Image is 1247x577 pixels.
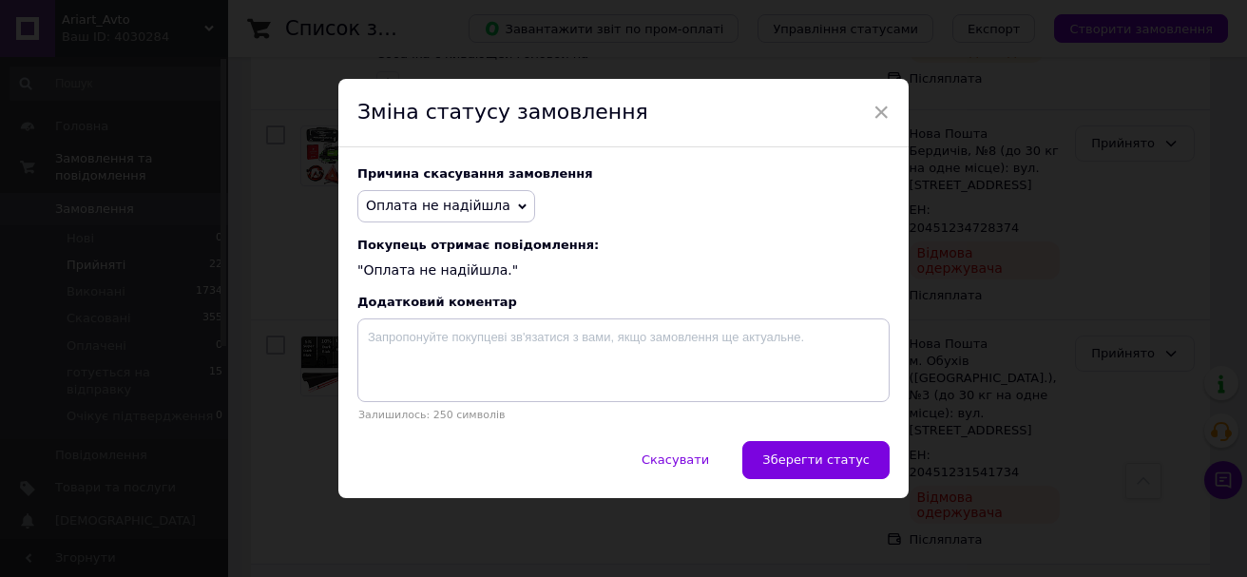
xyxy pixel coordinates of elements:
[357,166,890,181] div: Причина скасування замовлення
[338,79,909,147] div: Зміна статусу замовлення
[357,295,890,309] div: Додатковий коментар
[762,452,870,467] span: Зберегти статус
[742,441,890,479] button: Зберегти статус
[357,238,890,252] span: Покупець отримає повідомлення:
[357,409,890,421] p: Залишилось: 250 символів
[622,441,729,479] button: Скасувати
[366,198,510,213] span: Оплата не надійшла
[357,238,890,280] div: "Оплата не надійшла."
[642,452,709,467] span: Скасувати
[873,96,890,128] span: ×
